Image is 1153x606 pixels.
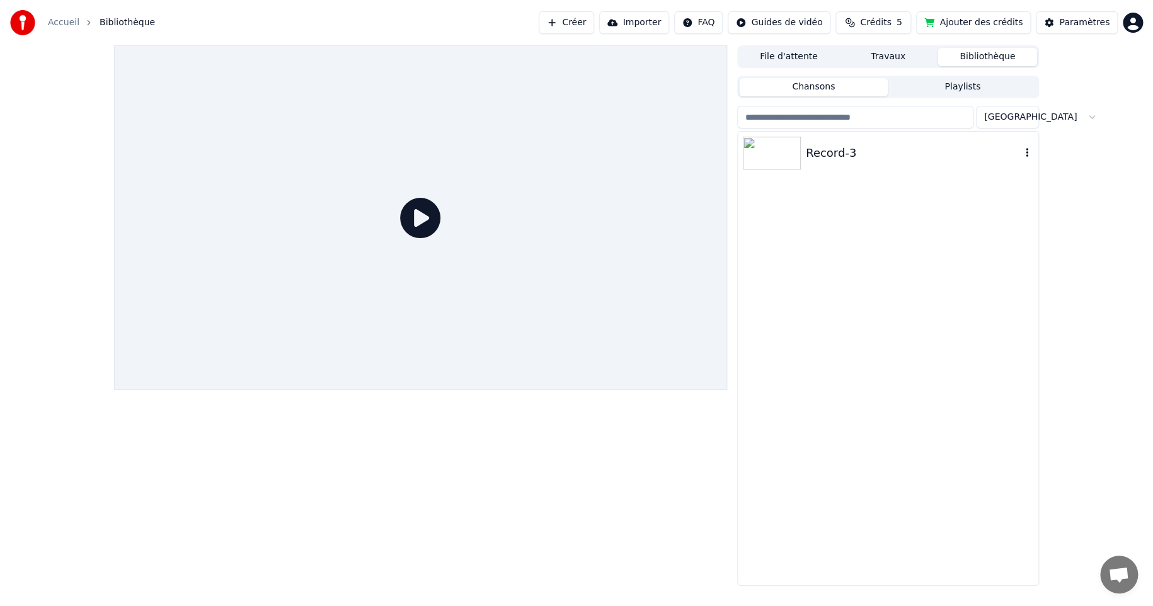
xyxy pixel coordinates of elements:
button: Travaux [839,48,938,66]
button: Playlists [888,78,1037,96]
nav: breadcrumb [48,16,155,29]
span: 5 [897,16,902,29]
button: Importer [599,11,669,34]
button: Guides de vidéo [728,11,830,34]
span: Bibliothèque [100,16,155,29]
button: Chansons [739,78,888,96]
button: Crédits5 [835,11,911,34]
img: youka [10,10,35,35]
button: Bibliothèque [938,48,1037,66]
a: Ouvrir le chat [1100,556,1138,593]
button: File d'attente [739,48,839,66]
button: Créer [539,11,594,34]
span: Crédits [860,16,891,29]
button: Ajouter des crédits [916,11,1031,34]
div: Record-3 [806,144,1021,162]
span: [GEOGRAPHIC_DATA] [984,111,1077,123]
a: Accueil [48,16,79,29]
button: Paramètres [1036,11,1118,34]
button: FAQ [674,11,723,34]
div: Paramètres [1059,16,1110,29]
